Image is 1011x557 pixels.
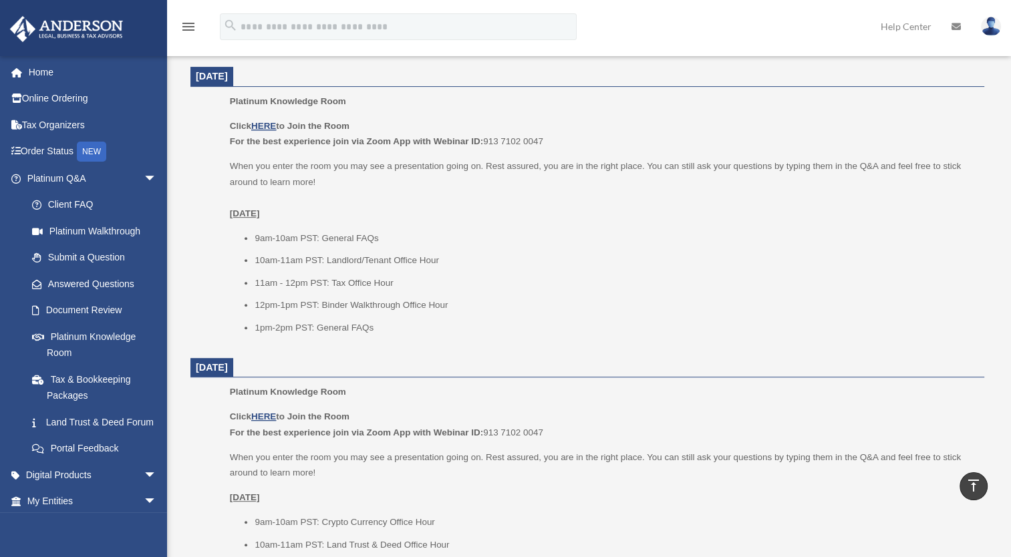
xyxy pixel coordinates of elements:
a: Portal Feedback [19,435,177,462]
a: HERE [251,411,276,421]
i: menu [180,19,196,35]
p: When you enter the room you may see a presentation going on. Rest assured, you are in the right p... [230,158,975,221]
a: Home [9,59,177,85]
li: 9am-10am PST: Crypto Currency Office Hour [255,514,975,530]
a: Answered Questions [19,270,177,297]
p: When you enter the room you may see a presentation going on. Rest assured, you are in the right p... [230,449,975,481]
a: My Entitiesarrow_drop_down [9,488,177,515]
div: NEW [77,142,106,162]
li: 10am-11am PST: Landlord/Tenant Office Hour [255,252,975,268]
li: 1pm-2pm PST: General FAQs [255,320,975,336]
b: For the best experience join via Zoom App with Webinar ID: [230,136,483,146]
u: [DATE] [230,492,260,502]
a: Client FAQ [19,192,177,218]
li: 10am-11am PST: Land Trust & Deed Office Hour [255,537,975,553]
a: Tax Organizers [9,112,177,138]
b: For the best experience join via Zoom App with Webinar ID: [230,427,483,437]
li: 9am-10am PST: General FAQs [255,230,975,246]
li: 11am - 12pm PST: Tax Office Hour [255,275,975,291]
u: [DATE] [230,208,260,218]
a: Land Trust & Deed Forum [19,409,177,435]
b: Click to Join the Room [230,121,349,131]
span: Platinum Knowledge Room [230,387,346,397]
li: 12pm-1pm PST: Binder Walkthrough Office Hour [255,297,975,313]
span: arrow_drop_down [144,461,170,489]
a: Document Review [19,297,177,324]
img: User Pic [981,17,1001,36]
span: Platinum Knowledge Room [230,96,346,106]
i: search [223,18,238,33]
a: Submit a Question [19,244,177,271]
a: vertical_align_top [960,472,988,500]
a: Platinum Q&Aarrow_drop_down [9,165,177,192]
a: Online Ordering [9,85,177,112]
span: [DATE] [196,71,228,81]
a: HERE [251,121,276,131]
a: Tax & Bookkeeping Packages [19,366,177,409]
img: Anderson Advisors Platinum Portal [6,16,127,42]
p: 913 7102 0047 [230,118,975,150]
span: arrow_drop_down [144,165,170,192]
p: 913 7102 0047 [230,409,975,440]
a: Digital Productsarrow_drop_down [9,461,177,488]
b: Click to Join the Room [230,411,349,421]
a: Platinum Knowledge Room [19,323,170,366]
a: menu [180,23,196,35]
span: [DATE] [196,362,228,373]
span: arrow_drop_down [144,488,170,516]
a: Platinum Walkthrough [19,218,177,244]
i: vertical_align_top [966,478,982,494]
a: Order StatusNEW [9,138,177,166]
